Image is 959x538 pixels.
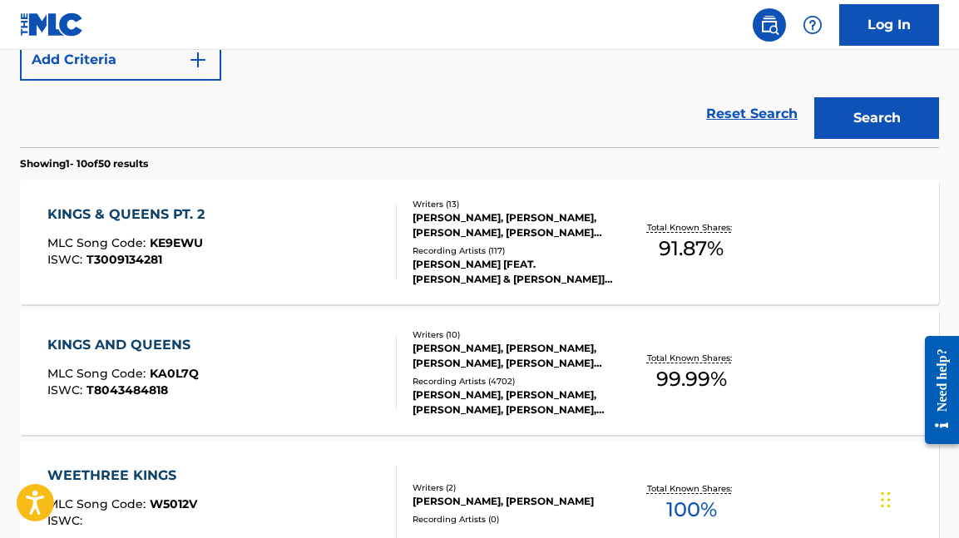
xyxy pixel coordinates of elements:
span: T3009134281 [87,252,162,267]
a: KINGS & QUEENS PT. 2MLC Song Code:KE9EWUISWC:T3009134281Writers (13)[PERSON_NAME], [PERSON_NAME],... [20,180,939,304]
span: KA0L7Q [150,366,199,381]
img: MLC Logo [20,12,84,37]
a: Log In [839,4,939,46]
iframe: Chat Widget [876,458,959,538]
button: Search [814,97,939,139]
p: Total Known Shares: [647,221,736,234]
a: KINGS AND QUEENSMLC Song Code:KA0L7QISWC:T8043484818Writers (10)[PERSON_NAME], [PERSON_NAME], [PE... [20,310,939,435]
span: 100 % [666,495,717,525]
img: help [803,15,823,35]
div: [PERSON_NAME], [PERSON_NAME], [PERSON_NAME], [PERSON_NAME] [PERSON_NAME] [PERSON_NAME], [PERSON_N... [413,341,615,371]
a: Reset Search [698,96,806,132]
img: search [759,15,779,35]
span: ISWC : [47,252,87,267]
span: MLC Song Code : [47,235,150,250]
span: KE9EWU [150,235,203,250]
div: Writers ( 13 ) [413,198,615,210]
span: MLC Song Code : [47,366,150,381]
span: ISWC : [47,513,87,528]
span: MLC Song Code : [47,496,150,511]
div: [PERSON_NAME], [PERSON_NAME] [413,494,615,509]
div: [PERSON_NAME] [FEAT. [PERSON_NAME] & [PERSON_NAME]], [PERSON_NAME], [PERSON_NAME], [PERSON_NAME],... [413,257,615,287]
div: KINGS AND QUEENS [47,335,199,355]
div: KINGS & QUEENS PT. 2 [47,205,213,225]
div: Help [796,8,829,42]
div: Recording Artists ( 0 ) [413,513,615,526]
div: Writers ( 10 ) [413,328,615,341]
div: Recording Artists ( 4702 ) [413,375,615,387]
p: Total Known Shares: [647,352,736,364]
p: Showing 1 - 10 of 50 results [20,156,148,171]
iframe: Resource Center [912,323,959,457]
div: Drag [881,475,891,525]
a: Public Search [753,8,786,42]
p: Total Known Shares: [647,482,736,495]
span: W5012V [150,496,197,511]
span: 99.99 % [656,364,727,394]
span: T8043484818 [87,383,168,397]
img: 9d2ae6d4665cec9f34b9.svg [188,50,208,70]
button: Add Criteria [20,39,221,81]
div: [PERSON_NAME], [PERSON_NAME], [PERSON_NAME], [PERSON_NAME], [PERSON_NAME] [413,387,615,417]
span: 91.87 % [659,234,724,264]
div: Recording Artists ( 117 ) [413,244,615,257]
div: [PERSON_NAME], [PERSON_NAME], [PERSON_NAME], [PERSON_NAME] [PERSON_NAME] [PERSON_NAME], [PERSON_N... [413,210,615,240]
div: WEETHREE KINGS [47,466,197,486]
span: ISWC : [47,383,87,397]
div: Writers ( 2 ) [413,481,615,494]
